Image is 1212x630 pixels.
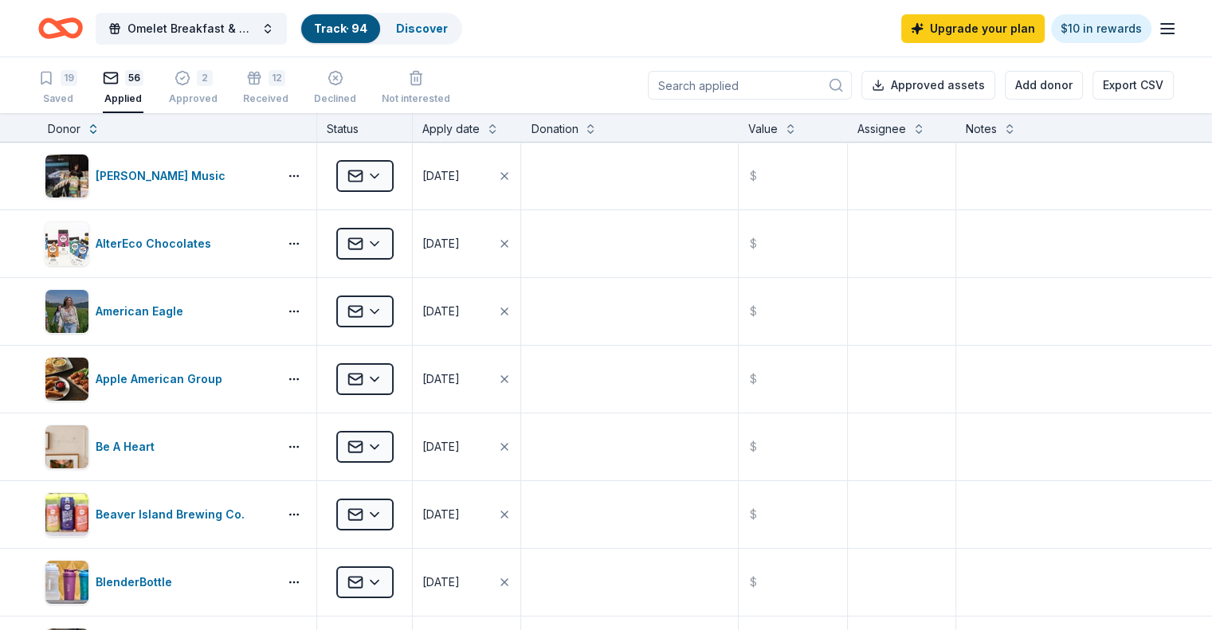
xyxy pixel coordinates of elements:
button: Image for Be A HeartBe A Heart [45,425,272,469]
a: $10 in rewards [1051,14,1151,43]
button: [DATE] [413,143,520,209]
a: Discover [396,22,448,35]
img: Image for American Eagle [45,290,88,333]
button: Image for BlenderBottleBlenderBottle [45,560,272,605]
img: Image for AlterEco Chocolates [45,222,88,265]
div: [PERSON_NAME] Music [96,166,232,186]
div: [DATE] [422,573,460,592]
button: Image for American EagleAmerican Eagle [45,289,272,334]
div: Donor [48,119,80,139]
button: Declined [314,64,356,113]
a: Home [38,10,83,47]
div: Be A Heart [96,437,161,456]
div: [DATE] [422,505,460,524]
div: Apple American Group [96,370,229,389]
div: 2 [197,70,213,86]
button: [DATE] [413,210,520,277]
div: BlenderBottle [96,573,178,592]
button: [DATE] [413,346,520,413]
div: Assignee [857,119,906,139]
img: Image for Apple American Group [45,358,88,401]
button: Not interested [382,64,450,113]
div: [DATE] [422,166,460,186]
a: Upgrade your plan [901,14,1045,43]
div: Status [317,113,413,142]
div: Applied [103,92,143,105]
div: Saved [38,92,77,105]
input: Search applied [648,71,852,100]
div: Received [243,92,288,105]
button: Image for Apple American GroupApple American Group [45,357,272,401]
button: 19Saved [38,64,77,113]
div: [DATE] [422,370,460,389]
button: Omelet Breakfast & Silent Auction Fundraiser [96,13,287,45]
div: [DATE] [422,234,460,253]
button: [DATE] [413,413,520,480]
div: AlterEco Chocolates [96,234,218,253]
div: Donation [531,119,578,139]
button: 2Approved [169,64,218,113]
div: American Eagle [96,302,190,321]
img: Image for Be A Heart [45,425,88,468]
button: Image for Alfred Music[PERSON_NAME] Music [45,154,272,198]
button: Add donor [1005,71,1083,100]
div: Not interested [382,92,450,105]
button: Track· 94Discover [300,13,462,45]
button: [DATE] [413,481,520,548]
div: [DATE] [422,437,460,456]
div: 56 [125,70,143,86]
div: Value [748,119,778,139]
div: Notes [966,119,997,139]
div: Beaver Island Brewing Co. [96,505,251,524]
a: Track· 94 [314,22,367,35]
button: [DATE] [413,278,520,345]
button: Export CSV [1092,71,1174,100]
div: Apply date [422,119,480,139]
img: Image for Beaver Island Brewing Co. [45,493,88,536]
img: Image for Alfred Music [45,155,88,198]
div: 19 [61,70,77,86]
div: 12 [269,70,285,86]
span: Omelet Breakfast & Silent Auction Fundraiser [127,19,255,38]
div: Approved [169,92,218,105]
button: Image for Beaver Island Brewing Co.Beaver Island Brewing Co. [45,492,272,537]
button: 12Received [243,64,288,113]
button: [DATE] [413,549,520,616]
button: Image for AlterEco ChocolatesAlterEco Chocolates [45,221,272,266]
div: Declined [314,92,356,105]
button: 56Applied [103,64,143,113]
div: [DATE] [422,302,460,321]
button: Approved assets [861,71,995,100]
img: Image for BlenderBottle [45,561,88,604]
